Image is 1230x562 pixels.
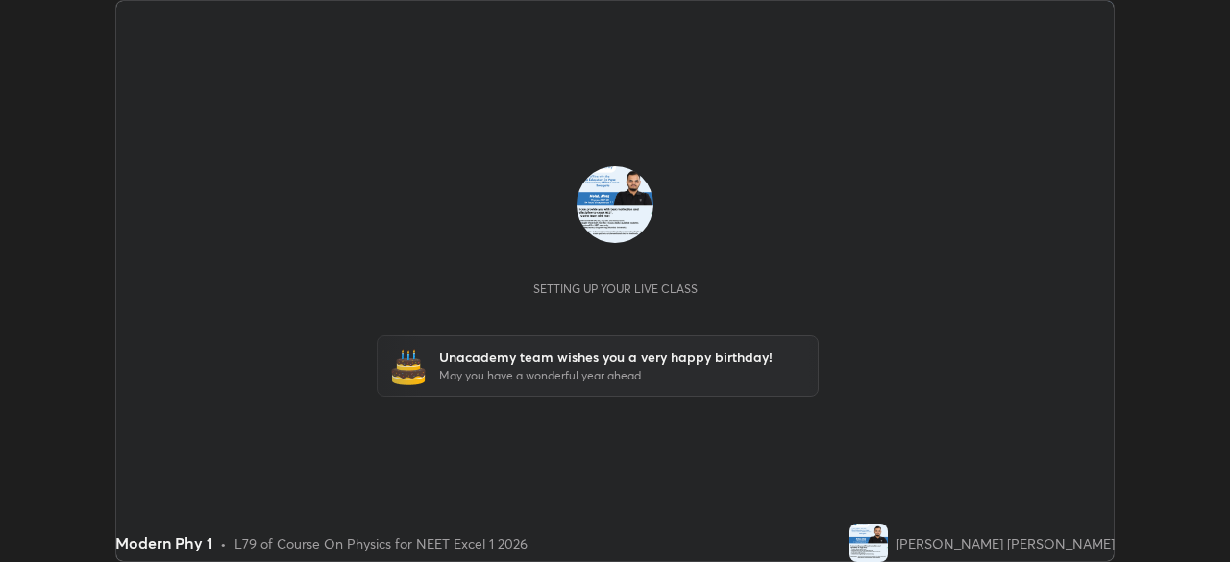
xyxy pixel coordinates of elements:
img: 56fac2372bd54d6a89ffab81bd2c5eeb.jpg [849,524,888,562]
div: • [220,533,227,553]
div: L79 of Course On Physics for NEET Excel 1 2026 [234,533,528,553]
div: [PERSON_NAME] [PERSON_NAME] [896,533,1115,553]
div: Modern Phy 1 [115,531,212,554]
div: Setting up your live class [533,281,698,296]
img: 56fac2372bd54d6a89ffab81bd2c5eeb.jpg [577,166,653,243]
